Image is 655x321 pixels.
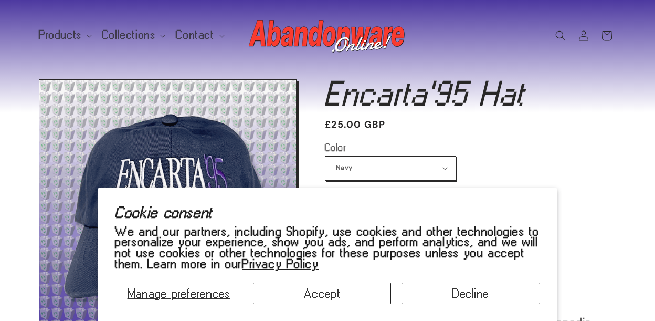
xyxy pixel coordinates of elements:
[128,286,230,300] span: Manage preferences
[325,142,556,153] label: Color
[253,283,391,304] button: Accept
[115,226,540,270] p: We and our partners, including Shopify, use cookies and other technologies to personalize your ex...
[170,24,228,46] summary: Contact
[242,257,319,271] a: Privacy Policy
[102,30,156,40] span: Collections
[115,283,242,304] button: Manage preferences
[245,11,410,60] a: Abandonware
[325,79,616,108] h1: Encarta'95 Hat
[549,24,572,47] summary: Search
[96,24,170,46] summary: Collections
[39,30,82,40] span: Products
[33,24,96,46] summary: Products
[249,15,406,57] img: Abandonware
[325,118,385,132] span: £25.00 GBP
[176,30,214,40] span: Contact
[402,283,540,304] button: Decline
[115,204,540,221] h2: Cookie consent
